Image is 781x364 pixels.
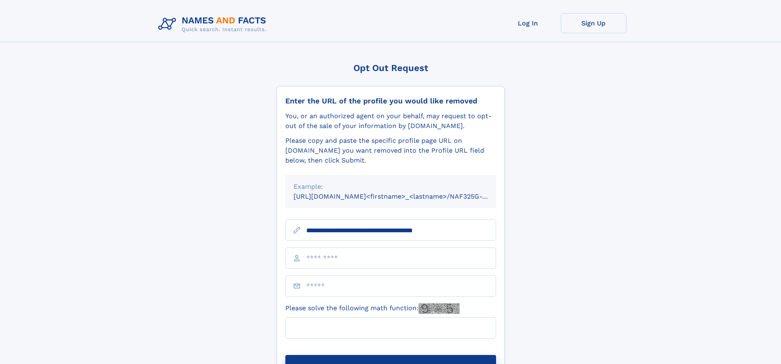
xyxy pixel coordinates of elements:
div: Example: [294,182,488,192]
a: Log In [495,13,561,33]
label: Please solve the following math function: [285,303,460,314]
a: Sign Up [561,13,626,33]
div: Please copy and paste the specific profile page URL on [DOMAIN_NAME] you want removed into the Pr... [285,136,496,165]
div: Enter the URL of the profile you would like removed [285,96,496,105]
div: Opt Out Request [277,63,505,73]
small: [URL][DOMAIN_NAME]<firstname>_<lastname>/NAF325G-xxxxxxxx [294,192,512,200]
div: You, or an authorized agent on your behalf, may request to opt-out of the sale of your informatio... [285,111,496,131]
img: Logo Names and Facts [155,13,273,35]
